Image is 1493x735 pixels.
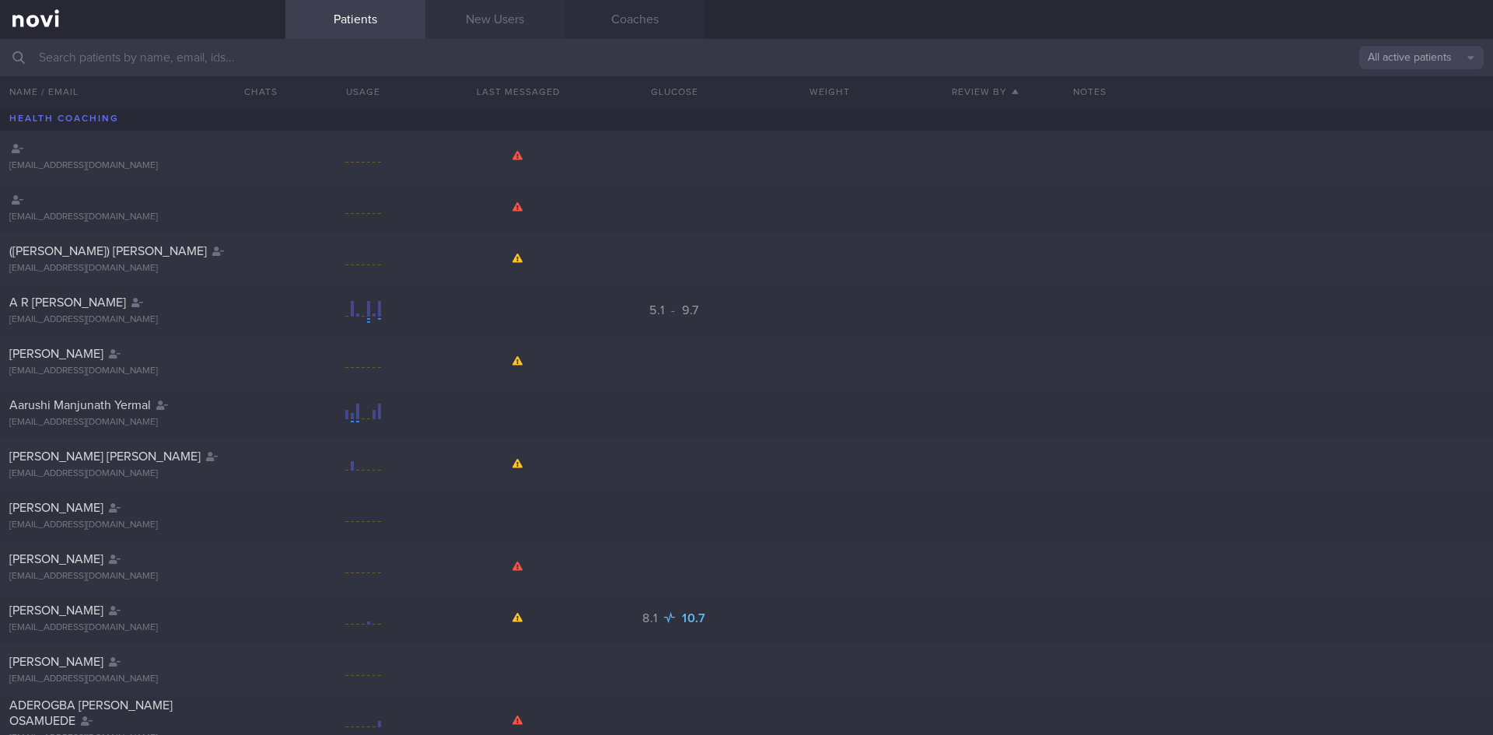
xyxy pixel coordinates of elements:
div: Usage [285,76,441,107]
span: A R [PERSON_NAME] [9,296,126,309]
div: [EMAIL_ADDRESS][DOMAIN_NAME] [9,212,276,223]
span: [PERSON_NAME] [9,604,103,617]
span: 8.1 [642,612,661,625]
button: All active patients [1359,46,1484,69]
button: Chats [223,76,285,107]
div: [EMAIL_ADDRESS][DOMAIN_NAME] [9,468,276,480]
div: [EMAIL_ADDRESS][DOMAIN_NAME] [9,314,276,326]
div: [EMAIL_ADDRESS][DOMAIN_NAME] [9,160,276,172]
span: ([PERSON_NAME]) [PERSON_NAME] [9,245,207,257]
span: - [671,304,676,317]
span: 10.7 [682,612,706,625]
span: [PERSON_NAME] [9,348,103,360]
span: [PERSON_NAME] [PERSON_NAME] [9,450,201,463]
div: [EMAIL_ADDRESS][DOMAIN_NAME] [9,674,276,685]
button: Glucose [596,76,752,107]
button: Review By [907,76,1063,107]
span: [PERSON_NAME] [9,502,103,514]
span: 5.1 [649,304,668,317]
span: [PERSON_NAME] [9,553,103,565]
div: [EMAIL_ADDRESS][DOMAIN_NAME] [9,263,276,275]
span: [PERSON_NAME] [9,656,103,668]
div: [EMAIL_ADDRESS][DOMAIN_NAME] [9,622,276,634]
div: [EMAIL_ADDRESS][DOMAIN_NAME] [9,520,276,531]
span: Aarushi Manjunath Yermal [9,399,151,411]
div: Notes [1064,76,1493,107]
button: Weight [752,76,907,107]
button: Last Messaged [441,76,596,107]
span: 9.7 [682,304,699,317]
div: [EMAIL_ADDRESS][DOMAIN_NAME] [9,417,276,429]
div: [EMAIL_ADDRESS][DOMAIN_NAME] [9,571,276,583]
div: [EMAIL_ADDRESS][DOMAIN_NAME] [9,366,276,377]
span: ADEROGBA [PERSON_NAME] OSAMUEDE [9,699,173,727]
